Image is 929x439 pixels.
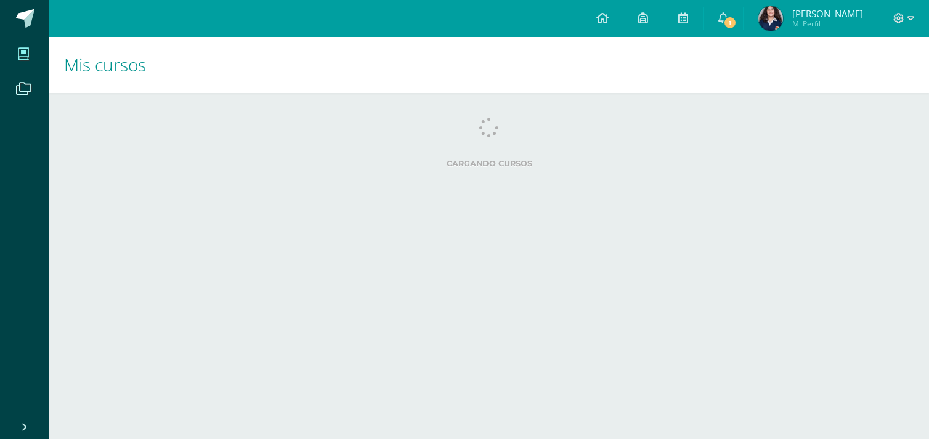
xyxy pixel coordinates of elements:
[723,16,737,30] span: 1
[64,53,146,76] span: Mis cursos
[792,18,863,29] span: Mi Perfil
[758,6,783,31] img: c43fd42d9fe7084e78edec5b273b0423.png
[74,159,904,168] label: Cargando cursos
[792,7,863,20] span: [PERSON_NAME]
